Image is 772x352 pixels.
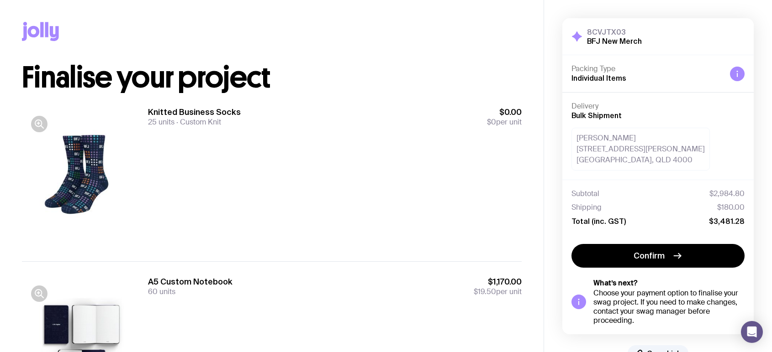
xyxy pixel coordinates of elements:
[174,117,221,127] span: Custom Knit
[593,279,745,288] h5: What’s next?
[593,289,745,325] div: Choose your payment option to finalise your swag project. If you need to make changes, contact yo...
[148,107,241,118] h3: Knitted Business Socks
[22,63,522,92] h1: Finalise your project
[571,217,626,226] span: Total (inc. GST)
[634,250,665,261] span: Confirm
[571,111,622,119] span: Bulk Shipment
[487,117,496,127] span: $0
[587,27,642,36] h3: 8CVJTX03
[717,203,745,212] span: $180.00
[571,102,745,111] h4: Delivery
[571,64,723,73] h4: Packing Type
[571,189,599,198] span: Subtotal
[487,107,522,118] span: $0.00
[571,74,626,82] span: Individual Items
[709,217,745,226] span: $3,481.28
[741,321,763,343] div: Open Intercom Messenger
[571,203,602,212] span: Shipping
[474,287,496,296] span: $19.50
[148,117,174,127] span: 25 units
[709,189,745,198] span: $2,984.80
[487,118,522,127] span: per unit
[571,244,745,268] button: Confirm
[474,276,522,287] span: $1,170.00
[474,287,522,296] span: per unit
[587,36,642,46] h2: BFJ New Merch
[148,287,175,296] span: 60 units
[148,276,233,287] h3: A5 Custom Notebook
[571,128,710,171] div: [PERSON_NAME] [STREET_ADDRESS][PERSON_NAME] [GEOGRAPHIC_DATA], QLD 4000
